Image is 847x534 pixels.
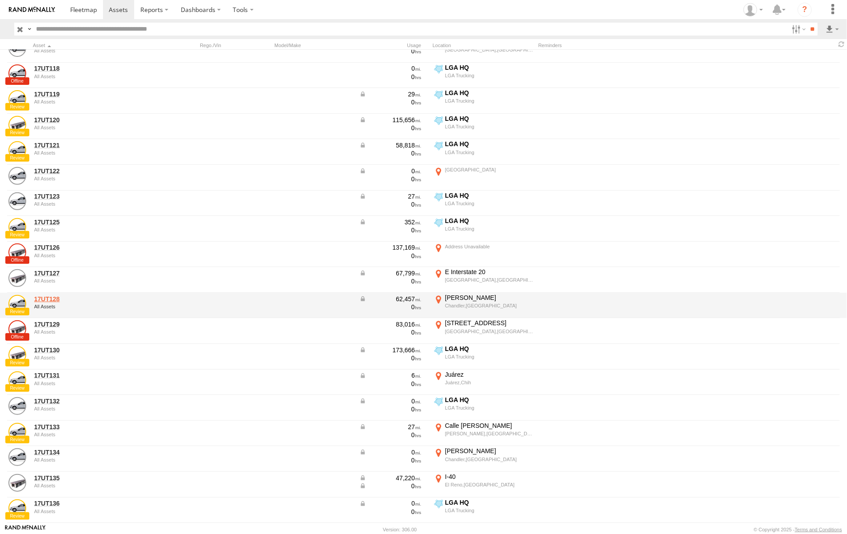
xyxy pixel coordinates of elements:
div: Location [433,42,535,48]
a: View Asset Details [8,499,26,517]
div: LGA Trucking [445,72,533,79]
div: 0 [359,98,422,106]
div: LGA Trucking [445,405,533,411]
a: 17UT126 [34,243,156,251]
div: Model/Make [274,42,354,48]
a: 17UT135 [34,474,156,482]
div: undefined [34,457,156,462]
a: 17UT118 [34,64,156,72]
div: Chandler,[GEOGRAPHIC_DATA] [445,456,533,462]
a: 17UT131 [34,371,156,379]
div: undefined [34,201,156,207]
a: 17UT133 [34,423,156,431]
label: Click to View Current Location [433,38,535,62]
div: I-40 [445,473,533,481]
div: 0 [359,456,422,464]
label: Click to View Current Location [433,422,535,446]
div: Data from Vehicle CANbus [359,423,422,431]
div: Click to Sort [33,42,157,48]
div: 0 [359,226,422,234]
a: 17UT134 [34,448,156,456]
div: undefined [34,304,156,309]
div: undefined [34,355,156,360]
div: LGA Trucking [445,98,533,104]
a: View Asset Details [8,64,26,82]
div: undefined [34,150,156,155]
div: 0 [359,47,422,55]
label: Click to View Current Location [433,371,535,395]
a: 17UT125 [34,218,156,226]
div: 0 [359,175,422,183]
a: 17UT119 [34,90,156,98]
div: 0 [359,64,422,72]
div: LGA Trucking [445,226,533,232]
a: Visit our Website [5,525,46,534]
div: LGA HQ [445,115,533,123]
div: 0 [359,200,422,208]
a: View Asset Details [8,371,26,389]
div: [STREET_ADDRESS] [445,524,533,532]
a: 17UT128 [34,295,156,303]
label: Search Filter Options [788,23,807,36]
div: Juárez [445,371,533,379]
a: 17UT136 [34,499,156,507]
a: View Asset Details [8,243,26,261]
label: Search Query [26,23,33,36]
a: View Asset Details [8,346,26,364]
div: LGA Trucking [445,200,533,207]
div: 0 [359,124,422,132]
div: Chandler,[GEOGRAPHIC_DATA] [445,303,533,309]
a: 17UT127 [34,269,156,277]
div: 0 [359,73,422,81]
label: Click to View Current Location [433,115,535,139]
div: LGA Trucking [445,507,533,514]
div: Data from Vehicle CANbus [359,482,422,490]
div: 0 [359,303,422,311]
div: LGA HQ [445,140,533,148]
a: View Asset Details [8,192,26,210]
div: Rego./Vin [200,42,271,48]
div: Data from Vehicle CANbus [359,141,422,149]
label: Export results as... [825,23,840,36]
div: 0 [359,354,422,362]
div: undefined [34,432,156,437]
div: 0 [359,277,422,285]
div: [GEOGRAPHIC_DATA] [445,167,533,173]
a: View Asset Details [8,423,26,441]
a: View Asset Details [8,167,26,185]
label: Click to View Current Location [433,166,535,190]
div: undefined [34,329,156,335]
label: Click to View Current Location [433,89,535,113]
label: Click to View Current Location [433,473,535,497]
div: undefined [34,483,156,488]
div: LGA HQ [445,396,533,404]
div: Data from Vehicle CANbus [359,499,422,507]
div: undefined [34,381,156,386]
label: Click to View Current Location [433,396,535,420]
div: Version: 306.00 [383,527,417,532]
i: ? [798,3,812,17]
a: View Asset Details [8,474,26,492]
div: LGA HQ [445,191,533,199]
label: Click to View Current Location [433,140,535,164]
div: Data from Vehicle CANbus [359,397,422,405]
a: 17UT132 [34,397,156,405]
a: View Asset Details [8,90,26,108]
label: Click to View Current Location [433,268,535,292]
div: [PERSON_NAME] [445,294,533,302]
div: LGA Trucking [445,149,533,155]
a: 17UT130 [34,346,156,354]
div: Data from Vehicle CANbus [359,295,422,303]
div: Data from Vehicle CANbus [359,116,422,124]
div: 0 [359,508,422,516]
a: View Asset Details [8,295,26,313]
div: [GEOGRAPHIC_DATA],[GEOGRAPHIC_DATA] [445,328,533,335]
div: 0 [359,328,422,336]
div: Reminders [538,42,680,48]
div: 137,169 [359,243,422,251]
div: El Reno,[GEOGRAPHIC_DATA] [445,482,533,488]
div: [STREET_ADDRESS] [445,319,533,327]
div: 0 [359,252,422,260]
label: Click to View Current Location [433,447,535,471]
div: undefined [34,176,156,181]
